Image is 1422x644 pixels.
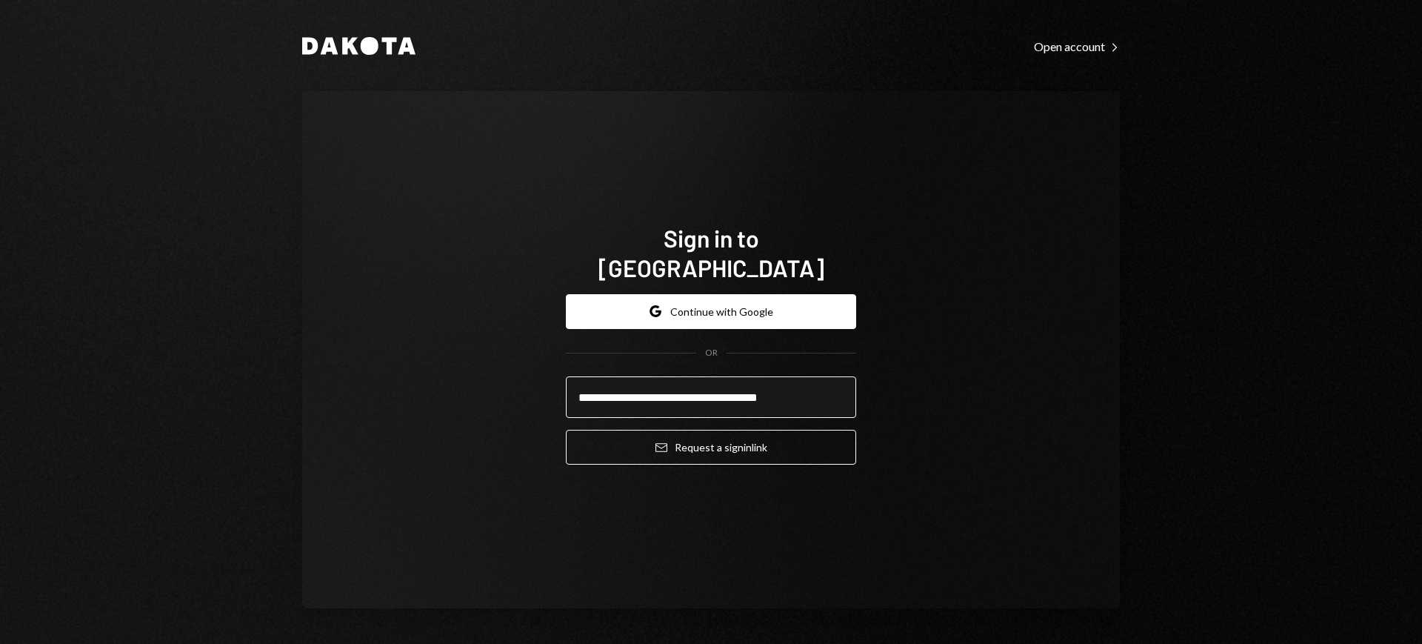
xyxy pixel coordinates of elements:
[566,430,856,465] button: Request a signinlink
[1034,39,1120,54] div: Open account
[566,294,856,329] button: Continue with Google
[1034,38,1120,54] a: Open account
[705,347,718,359] div: OR
[566,223,856,282] h1: Sign in to [GEOGRAPHIC_DATA]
